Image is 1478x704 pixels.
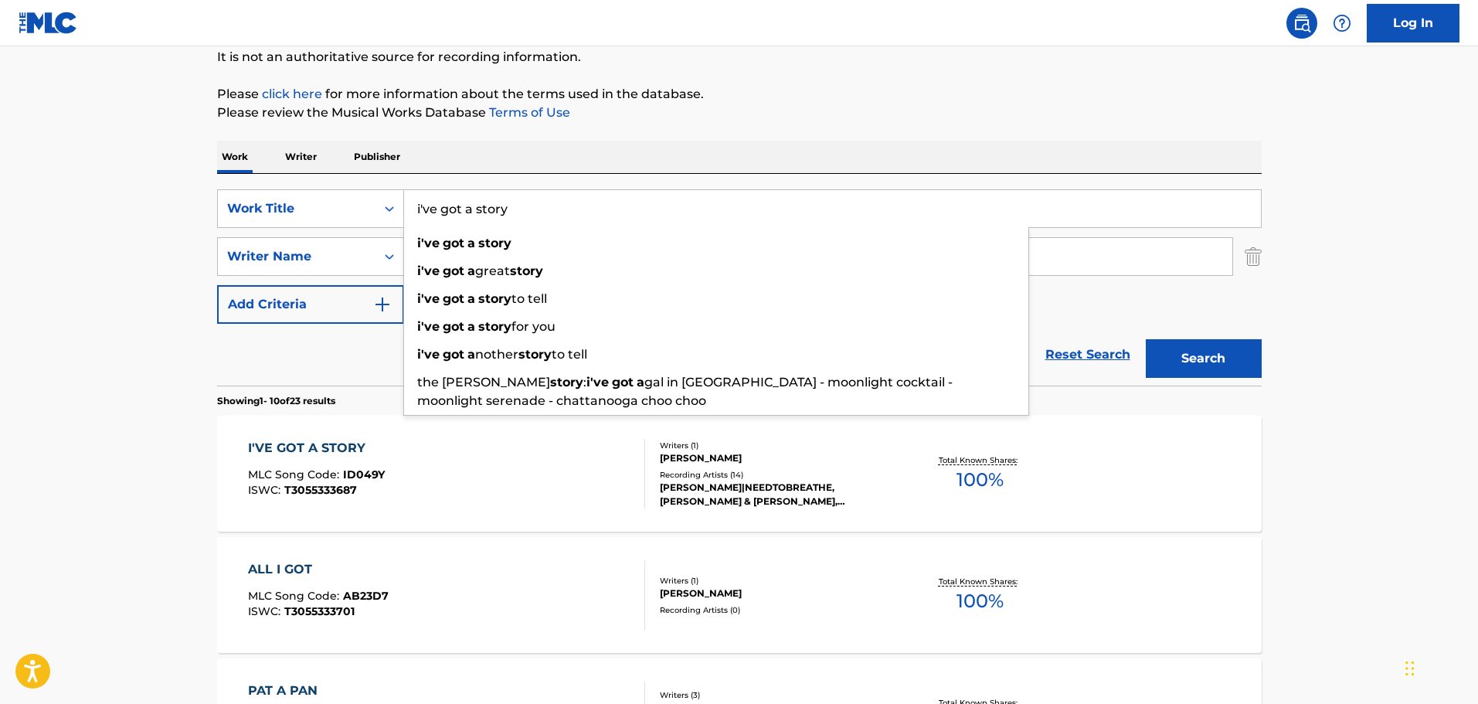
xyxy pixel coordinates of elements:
div: Work Title [227,199,366,218]
p: Please for more information about the terms used in the database. [217,85,1262,104]
span: to tell [511,291,547,306]
strong: story [478,291,511,306]
strong: i've [586,375,609,389]
img: search [1293,14,1311,32]
div: [PERSON_NAME] [660,451,893,465]
div: I'VE GOT A STORY [248,439,385,457]
p: Showing 1 - 10 of 23 results [217,394,335,408]
span: MLC Song Code : [248,468,343,481]
strong: story [478,236,511,250]
span: MLC Song Code : [248,589,343,603]
div: Writer Name [227,247,366,266]
a: Public Search [1286,8,1317,39]
strong: got [443,264,464,278]
span: 100 % [956,466,1004,494]
span: great [475,264,510,278]
img: help [1333,14,1351,32]
p: Total Known Shares: [939,454,1021,466]
strong: a [467,347,475,362]
span: nother [475,347,518,362]
strong: story [518,347,552,362]
strong: a [467,236,475,250]
strong: i've [417,347,440,362]
a: Log In [1367,4,1459,43]
iframe: Chat Widget [1401,630,1478,704]
img: Delete Criterion [1245,237,1262,276]
form: Search Form [217,189,1262,386]
div: Drag [1405,645,1415,692]
button: Search [1146,339,1262,378]
a: I'VE GOT A STORYMLC Song Code:ID049YISWC:T3055333687Writers (1)[PERSON_NAME]Recording Artists (14... [217,416,1262,532]
img: MLC Logo [19,12,78,34]
span: for you [511,319,556,334]
strong: got [443,319,464,334]
strong: got [443,347,464,362]
div: Recording Artists ( 14 ) [660,469,893,481]
span: : [583,375,586,389]
span: the [PERSON_NAME] [417,375,550,389]
span: ISWC : [248,483,284,497]
div: Writers ( 3 ) [660,689,893,701]
div: Recording Artists ( 0 ) [660,604,893,616]
a: ALL I GOTMLC Song Code:AB23D7ISWC:T3055333701Writers (1)[PERSON_NAME]Recording Artists (0)Total K... [217,537,1262,653]
div: [PERSON_NAME] [660,587,893,600]
span: T3055333687 [284,483,357,497]
span: 100 % [956,587,1004,615]
span: AB23D7 [343,589,389,603]
div: Writers ( 1 ) [660,440,893,451]
div: Writers ( 1 ) [660,575,893,587]
span: ID049Y [343,468,385,481]
span: gal in [GEOGRAPHIC_DATA] - moonlight cocktail - moonlight serenade - chattanooga choo choo [417,375,953,408]
span: T3055333701 [284,604,355,618]
strong: i've [417,291,440,306]
strong: a [467,291,475,306]
strong: story [550,375,583,389]
div: [PERSON_NAME]|NEEDTOBREATHE, [PERSON_NAME] & [PERSON_NAME], [PERSON_NAME]|[PERSON_NAME], [PERSON_... [660,481,893,508]
strong: a [637,375,644,389]
strong: i've [417,264,440,278]
p: Please review the Musical Works Database [217,104,1262,122]
strong: a [467,319,475,334]
div: PAT A PAN [248,682,386,700]
button: Add Criteria [217,285,404,324]
strong: a [467,264,475,278]
a: Reset Search [1038,338,1138,372]
img: 9d2ae6d4665cec9f34b9.svg [373,295,392,314]
p: Total Known Shares: [939,576,1021,587]
strong: story [510,264,543,278]
a: Terms of Use [486,105,570,120]
span: ISWC : [248,604,284,618]
strong: got [443,236,464,250]
p: It is not an authoritative source for recording information. [217,48,1262,66]
div: Help [1327,8,1357,39]
p: Publisher [349,141,405,173]
strong: got [443,291,464,306]
strong: i've [417,236,440,250]
span: to tell [552,347,587,362]
p: Writer [280,141,321,173]
div: ALL I GOT [248,560,389,579]
strong: got [612,375,634,389]
p: Work [217,141,253,173]
a: click here [262,87,322,101]
strong: story [478,319,511,334]
strong: i've [417,319,440,334]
